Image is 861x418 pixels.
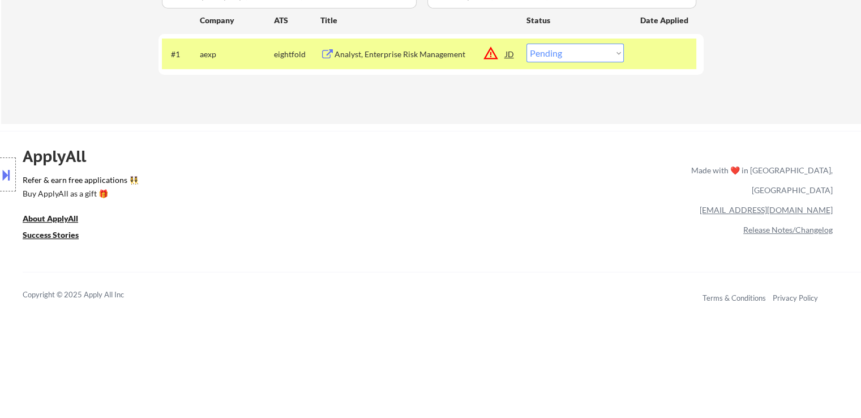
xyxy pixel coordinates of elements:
[274,15,320,26] div: ATS
[526,10,624,30] div: Status
[687,160,833,200] div: Made with ❤️ in [GEOGRAPHIC_DATA], [GEOGRAPHIC_DATA]
[23,289,153,301] div: Copyright © 2025 Apply All Inc
[171,49,191,60] div: #1
[773,293,818,302] a: Privacy Policy
[483,45,499,61] button: warning_amber
[700,205,833,215] a: [EMAIL_ADDRESS][DOMAIN_NAME]
[640,15,690,26] div: Date Applied
[504,44,516,64] div: JD
[274,49,320,60] div: eightfold
[200,49,274,60] div: aexp
[320,15,516,26] div: Title
[23,176,455,188] a: Refer & earn free applications 👯‍♀️
[200,15,274,26] div: Company
[335,49,506,60] div: Analyst, Enterprise Risk Management
[743,225,833,234] a: Release Notes/Changelog
[702,293,766,302] a: Terms & Conditions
